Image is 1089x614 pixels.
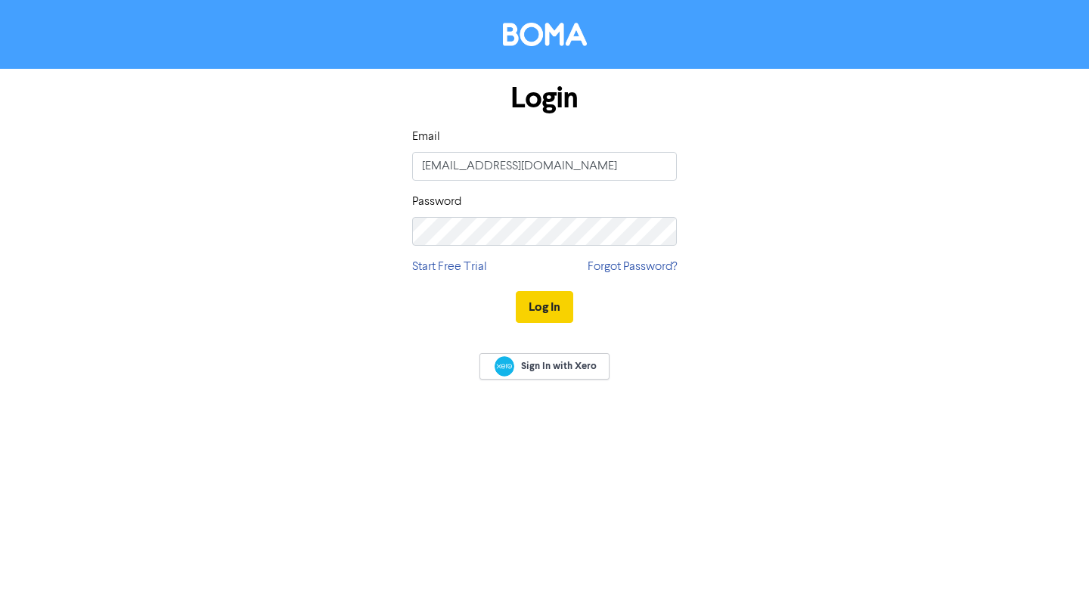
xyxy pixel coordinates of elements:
a: Forgot Password? [588,258,677,276]
span: Sign In with Xero [521,359,597,373]
button: Log In [516,291,573,323]
label: Password [412,193,461,211]
label: Email [412,128,440,146]
img: Xero logo [495,356,514,377]
h1: Login [412,81,677,116]
a: Start Free Trial [412,258,487,276]
a: Sign In with Xero [479,353,610,380]
img: BOMA Logo [503,23,587,46]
